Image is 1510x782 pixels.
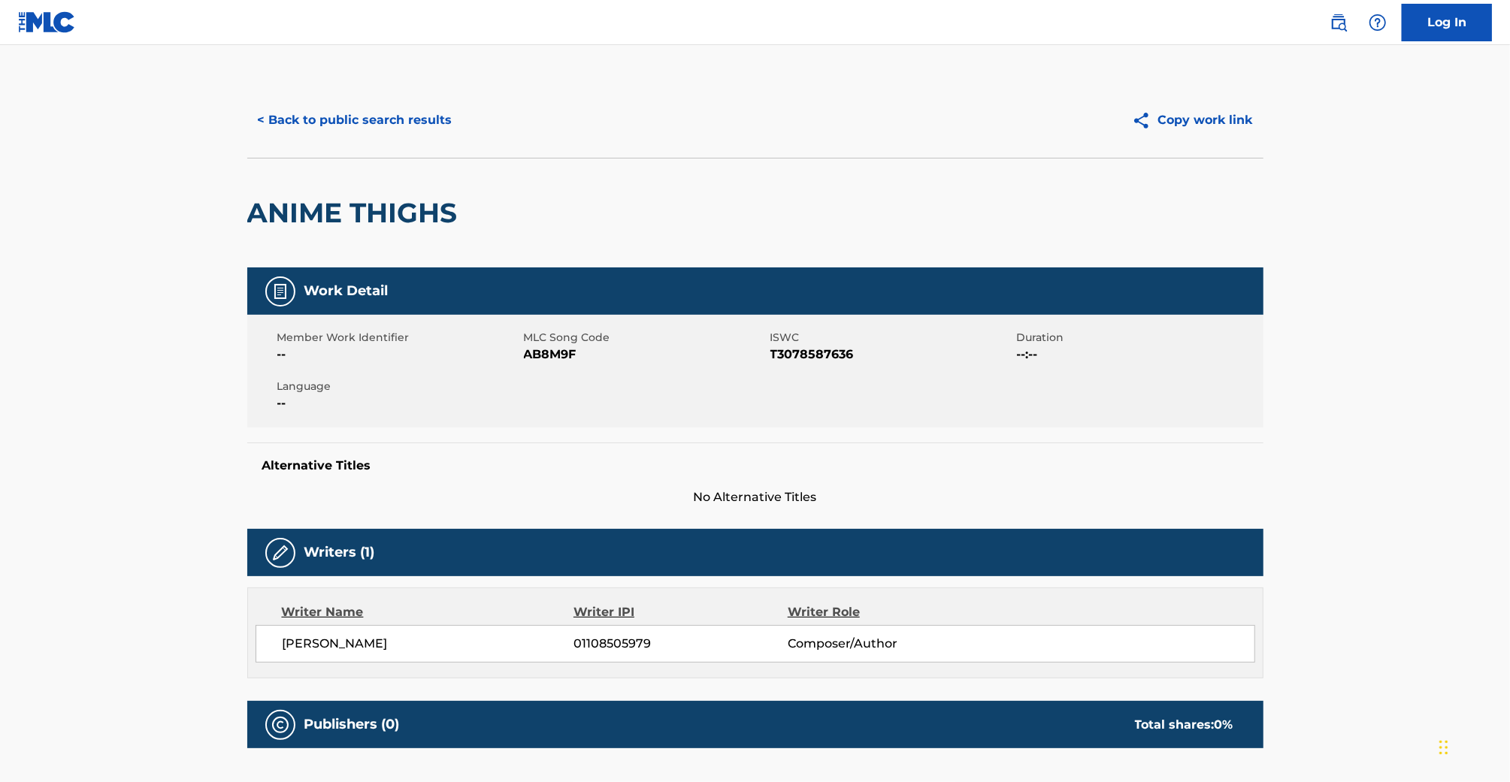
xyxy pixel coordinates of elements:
[1215,717,1233,732] span: 0 %
[1017,346,1260,364] span: --:--
[271,282,289,300] img: Work Detail
[271,544,289,562] img: Writers
[788,635,982,653] span: Composer/Author
[1402,4,1492,41] a: Log In
[247,488,1263,506] span: No Alternative Titles
[524,346,767,364] span: AB8M9F
[1132,111,1158,130] img: Copy work link
[1439,725,1448,770] div: Drag
[271,716,289,734] img: Publishers
[277,346,520,364] span: --
[277,394,520,412] span: --
[1330,14,1348,32] img: search
[247,196,465,230] h2: ANIME THIGHS
[1135,716,1233,734] div: Total shares:
[573,635,787,653] span: 01108505979
[277,379,520,394] span: Language
[304,716,400,733] h5: Publishers (0)
[18,11,76,33] img: MLC Logo
[1324,8,1354,38] a: Public Search
[1363,8,1393,38] div: Help
[277,330,520,346] span: Member Work Identifier
[262,458,1248,473] h5: Alternative Titles
[304,544,375,561] h5: Writers (1)
[1369,14,1387,32] img: help
[1435,710,1510,782] iframe: Chat Widget
[1121,101,1263,139] button: Copy work link
[1017,330,1260,346] span: Duration
[770,330,1013,346] span: ISWC
[247,101,463,139] button: < Back to public search results
[573,603,788,621] div: Writer IPI
[788,603,982,621] div: Writer Role
[770,346,1013,364] span: T3078587636
[304,282,389,300] h5: Work Detail
[524,330,767,346] span: MLC Song Code
[283,635,574,653] span: [PERSON_NAME]
[282,603,574,621] div: Writer Name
